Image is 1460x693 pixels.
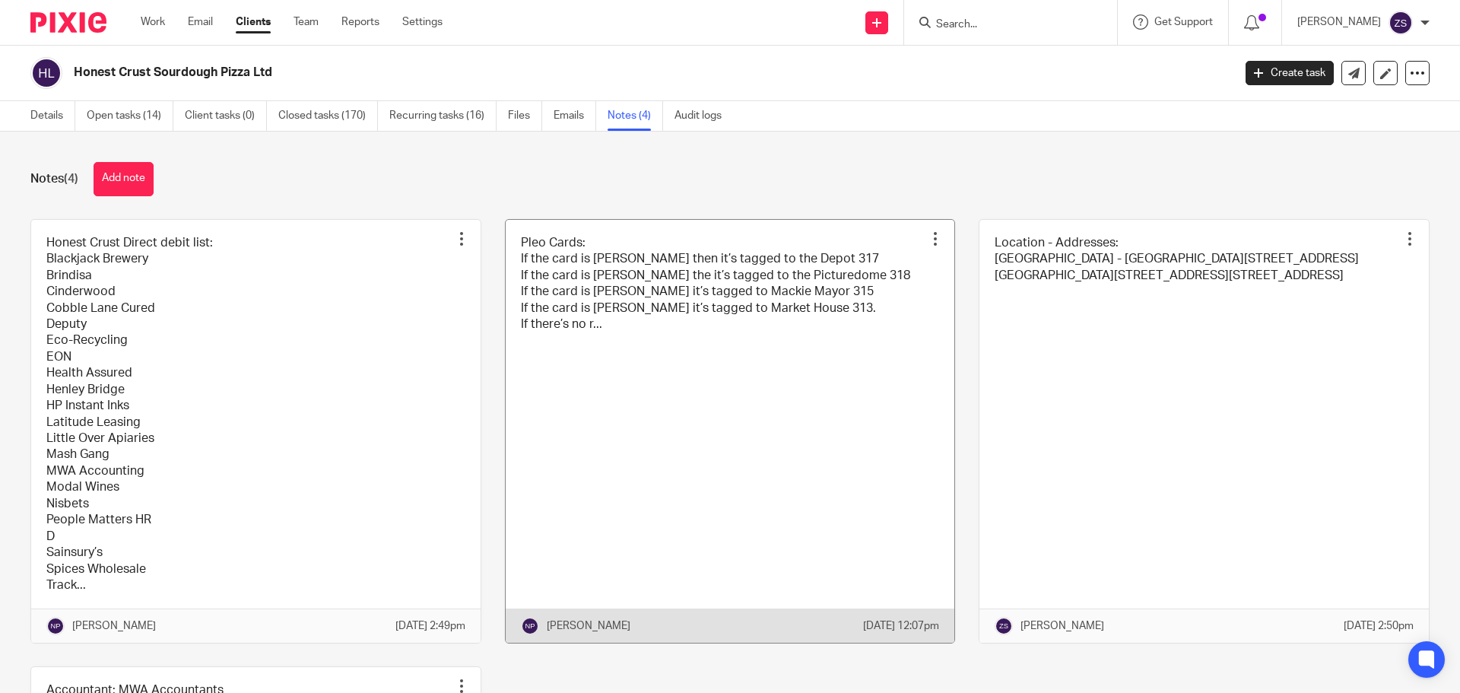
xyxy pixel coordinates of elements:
[64,173,78,185] span: (4)
[521,617,539,635] img: svg%3E
[402,14,443,30] a: Settings
[547,618,630,634] p: [PERSON_NAME]
[935,18,1071,32] input: Search
[30,12,106,33] img: Pixie
[508,101,542,131] a: Files
[74,65,993,81] h2: Honest Crust Sourdough Pizza Ltd
[46,617,65,635] img: svg%3E
[294,14,319,30] a: Team
[389,101,497,131] a: Recurring tasks (16)
[1246,61,1334,85] a: Create task
[188,14,213,30] a: Email
[30,57,62,89] img: svg%3E
[30,171,78,187] h1: Notes
[395,618,465,634] p: [DATE] 2:49pm
[278,101,378,131] a: Closed tasks (170)
[30,101,75,131] a: Details
[863,618,939,634] p: [DATE] 12:07pm
[87,101,173,131] a: Open tasks (14)
[185,101,267,131] a: Client tasks (0)
[995,617,1013,635] img: svg%3E
[94,162,154,196] button: Add note
[141,14,165,30] a: Work
[1154,17,1213,27] span: Get Support
[554,101,596,131] a: Emails
[1389,11,1413,35] img: svg%3E
[72,618,156,634] p: [PERSON_NAME]
[236,14,271,30] a: Clients
[1297,14,1381,30] p: [PERSON_NAME]
[341,14,379,30] a: Reports
[1344,618,1414,634] p: [DATE] 2:50pm
[608,101,663,131] a: Notes (4)
[674,101,733,131] a: Audit logs
[1020,618,1104,634] p: [PERSON_NAME]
